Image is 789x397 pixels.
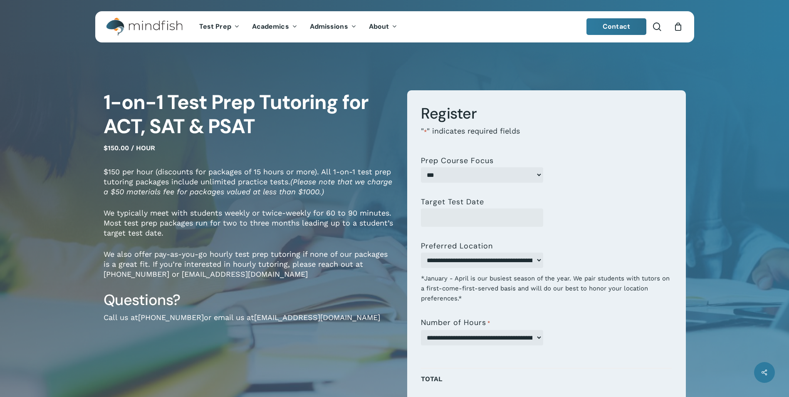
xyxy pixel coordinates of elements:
[193,23,246,30] a: Test Prep
[363,23,404,30] a: About
[310,22,348,31] span: Admissions
[104,208,395,249] p: We typically meet with students weekly or twice-weekly for 60 to 90 minutes. Most test prep packa...
[421,318,490,328] label: Number of Hours
[199,22,231,31] span: Test Prep
[254,313,380,322] a: [EMAIL_ADDRESS][DOMAIN_NAME]
[104,90,395,139] h1: 1-on-1 Test Prep Tutoring for ACT, SAT & PSAT
[304,23,363,30] a: Admissions
[104,167,395,208] p: $150 per hour (discounts for packages of 15 hours or more). All 1-on-1 test prep tutoring package...
[421,242,493,250] label: Preferred Location
[104,144,155,152] span: $150.00 / hour
[421,156,494,165] label: Prep Course Focus
[104,249,395,290] p: We also offer pay-as-you-go hourly test prep tutoring if none of our packages is a great fit. If ...
[246,23,304,30] a: Academics
[252,22,289,31] span: Academics
[95,11,694,42] header: Main Menu
[193,11,403,42] nav: Main Menu
[104,290,395,310] h3: Questions?
[104,313,395,334] p: Call us at or email us at
[421,268,672,303] div: *January - April is our busiest season of the year. We pair students with tutors on a first-come-...
[421,373,672,394] p: Total
[421,198,484,206] label: Target Test Date
[421,104,672,123] h3: Register
[369,22,389,31] span: About
[138,313,204,322] a: [PHONE_NUMBER]
[421,126,672,148] p: " " indicates required fields
[603,22,630,31] span: Contact
[586,18,646,35] a: Contact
